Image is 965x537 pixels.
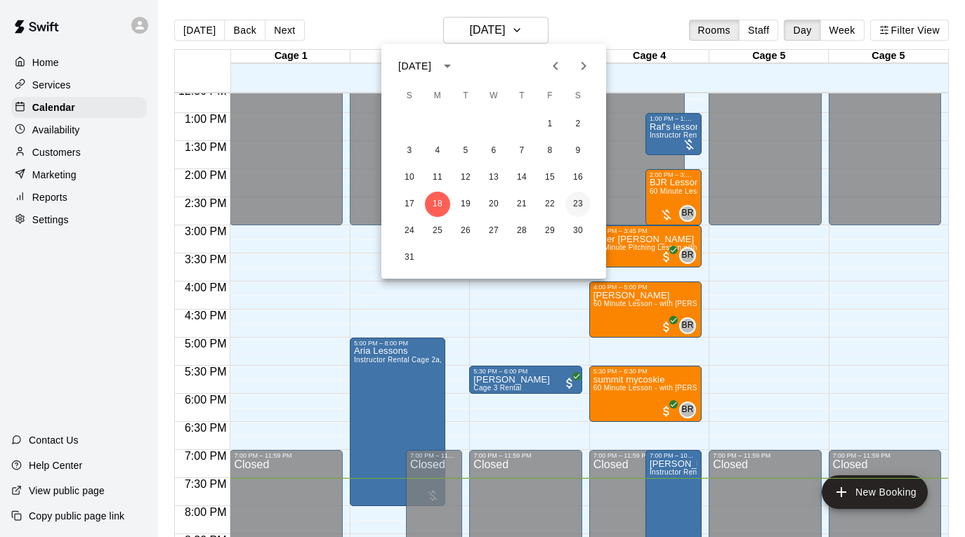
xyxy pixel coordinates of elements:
[509,192,534,217] button: 21
[537,192,563,217] button: 22
[397,245,422,270] button: 31
[453,192,478,217] button: 19
[509,218,534,244] button: 28
[481,138,506,164] button: 6
[397,165,422,190] button: 10
[481,218,506,244] button: 27
[397,138,422,164] button: 3
[541,52,570,80] button: Previous month
[565,138,591,164] button: 9
[453,82,478,110] span: Tuesday
[565,165,591,190] button: 16
[453,138,478,164] button: 5
[397,82,422,110] span: Sunday
[397,218,422,244] button: 24
[537,138,563,164] button: 8
[453,165,478,190] button: 12
[425,218,450,244] button: 25
[435,54,459,78] button: calendar view is open, switch to year view
[398,59,431,74] div: [DATE]
[565,192,591,217] button: 23
[537,82,563,110] span: Friday
[425,192,450,217] button: 18
[537,112,563,137] button: 1
[397,192,422,217] button: 17
[509,82,534,110] span: Thursday
[481,82,506,110] span: Wednesday
[565,218,591,244] button: 30
[481,192,506,217] button: 20
[481,165,506,190] button: 13
[570,52,598,80] button: Next month
[565,82,591,110] span: Saturday
[565,112,591,137] button: 2
[537,218,563,244] button: 29
[537,165,563,190] button: 15
[425,138,450,164] button: 4
[509,138,534,164] button: 7
[425,82,450,110] span: Monday
[425,165,450,190] button: 11
[509,165,534,190] button: 14
[453,218,478,244] button: 26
